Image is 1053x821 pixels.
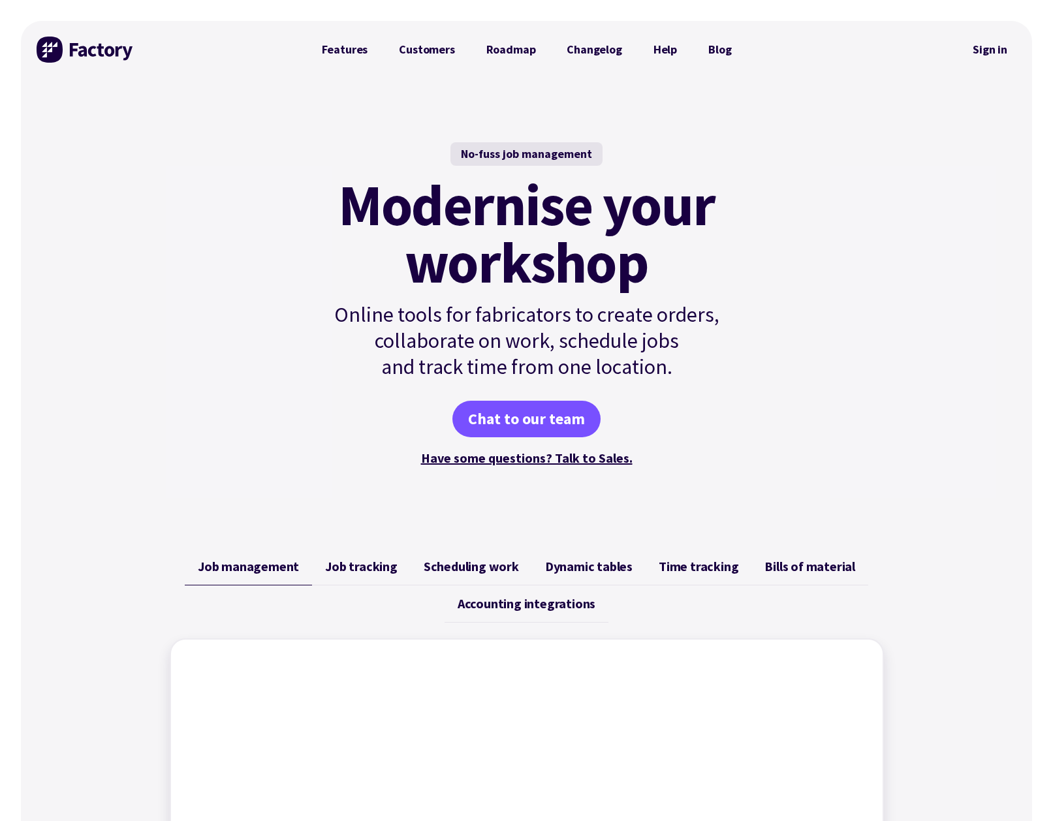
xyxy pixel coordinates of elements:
[306,37,747,63] nav: Primary Navigation
[545,559,633,574] span: Dynamic tables
[383,37,470,63] a: Customers
[306,302,747,380] p: Online tools for fabricators to create orders, collaborate on work, schedule jobs and track time ...
[988,758,1053,821] iframe: Chat Widget
[764,559,855,574] span: Bills of material
[471,37,552,63] a: Roadmap
[452,401,601,437] a: Chat to our team
[306,37,384,63] a: Features
[325,559,398,574] span: Job tracking
[37,37,134,63] img: Factory
[198,559,299,574] span: Job management
[964,35,1016,65] a: Sign in
[638,37,693,63] a: Help
[551,37,637,63] a: Changelog
[450,142,603,166] div: No-fuss job management
[338,176,715,291] mark: Modernise your workshop
[458,596,595,612] span: Accounting integrations
[421,450,633,466] a: Have some questions? Talk to Sales.
[424,559,519,574] span: Scheduling work
[659,559,738,574] span: Time tracking
[964,35,1016,65] nav: Secondary Navigation
[693,37,747,63] a: Blog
